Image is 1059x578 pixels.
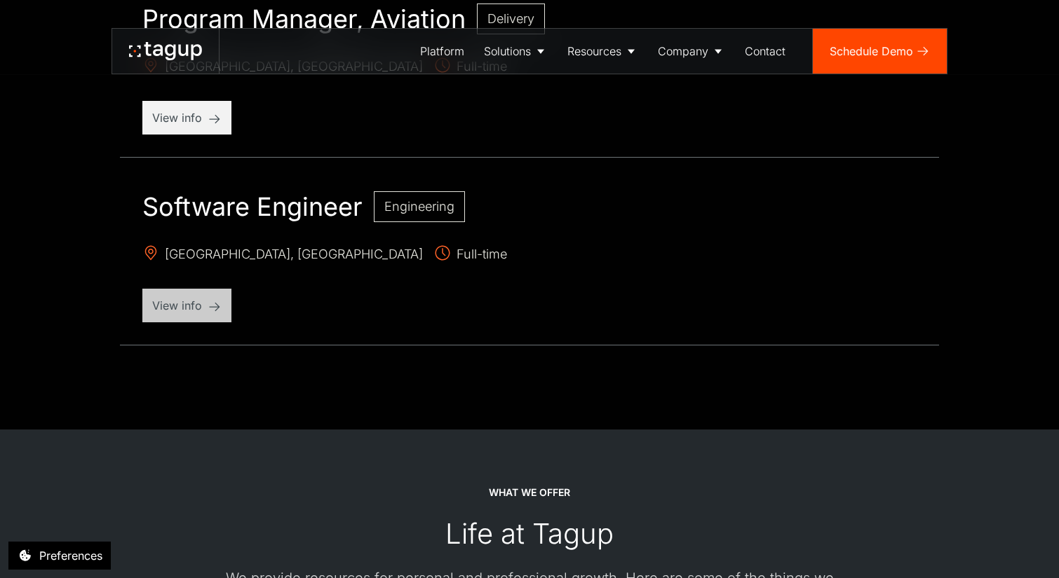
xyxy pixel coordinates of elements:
a: Solutions [474,29,558,74]
div: Preferences [39,547,102,564]
a: Schedule Demo [813,29,947,74]
div: Life at Tagup [445,516,614,551]
a: Resources [558,29,648,74]
a: Contact [735,29,795,74]
p: View info [152,109,222,126]
p: View info [152,297,222,314]
h2: Software Engineer [142,191,363,222]
div: Platform [420,43,464,60]
div: Resources [567,43,621,60]
a: Platform [410,29,474,74]
div: Contact [745,43,785,60]
div: Schedule Demo [830,43,913,60]
div: Solutions [484,43,531,60]
div: WHAT WE OFFER [489,486,570,500]
a: Company [648,29,735,74]
span: [GEOGRAPHIC_DATA], [GEOGRAPHIC_DATA] [142,245,423,266]
span: Engineering [384,199,454,214]
span: Full-time [434,245,507,266]
div: Company [658,43,708,60]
